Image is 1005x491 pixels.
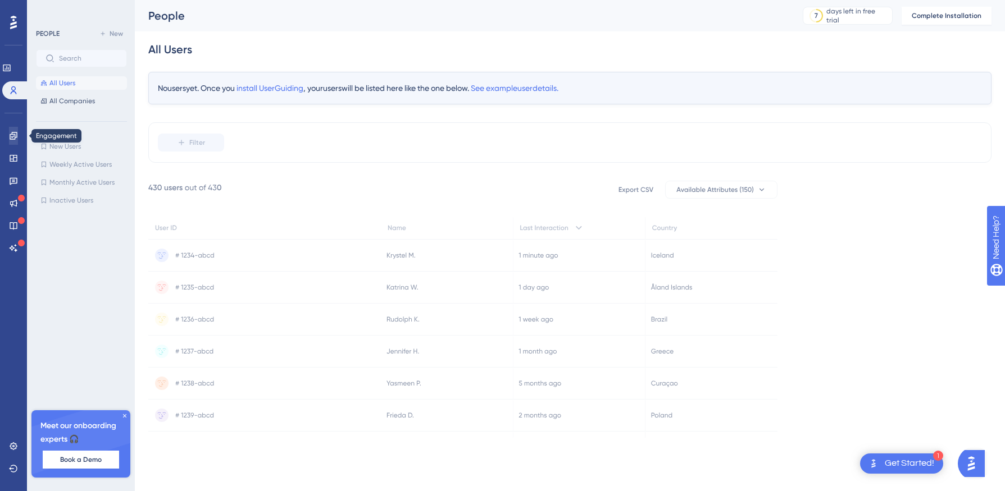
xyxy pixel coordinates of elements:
[471,84,558,93] span: See example user details.
[36,176,127,189] button: Monthly Active Users
[60,455,102,464] span: Book a Demo
[237,84,303,93] span: install UserGuiding
[902,7,992,25] button: Complete Installation
[826,7,889,25] div: days left in free trial
[40,419,121,446] span: Meet our onboarding experts 🎧
[59,54,117,62] input: Search
[860,453,943,474] div: Open Get Started! checklist, remaining modules: 1
[49,160,112,169] span: Weekly Active Users
[110,29,123,38] span: New
[815,11,818,20] div: 7
[158,134,224,152] button: Filter
[36,158,127,171] button: Weekly Active Users
[148,72,992,104] div: No users yet. Once you , your users will be listed here like the one below.
[49,178,115,187] span: Monthly Active Users
[36,94,127,108] button: All Companies
[36,140,127,153] button: New Users
[958,447,992,480] iframe: UserGuiding AI Assistant Launcher
[96,27,127,40] button: New
[43,451,119,469] button: Book a Demo
[49,196,93,205] span: Inactive Users
[49,79,75,88] span: All Users
[36,194,127,207] button: Inactive Users
[36,76,127,90] button: All Users
[26,3,70,16] span: Need Help?
[933,451,943,461] div: 1
[148,8,775,24] div: People
[49,142,81,151] span: New Users
[148,42,192,57] div: All Users
[885,457,934,470] div: Get Started!
[189,138,205,147] span: Filter
[912,11,981,20] span: Complete Installation
[36,29,60,38] div: PEOPLE
[49,97,95,105] span: All Companies
[867,457,880,470] img: launcher-image-alternative-text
